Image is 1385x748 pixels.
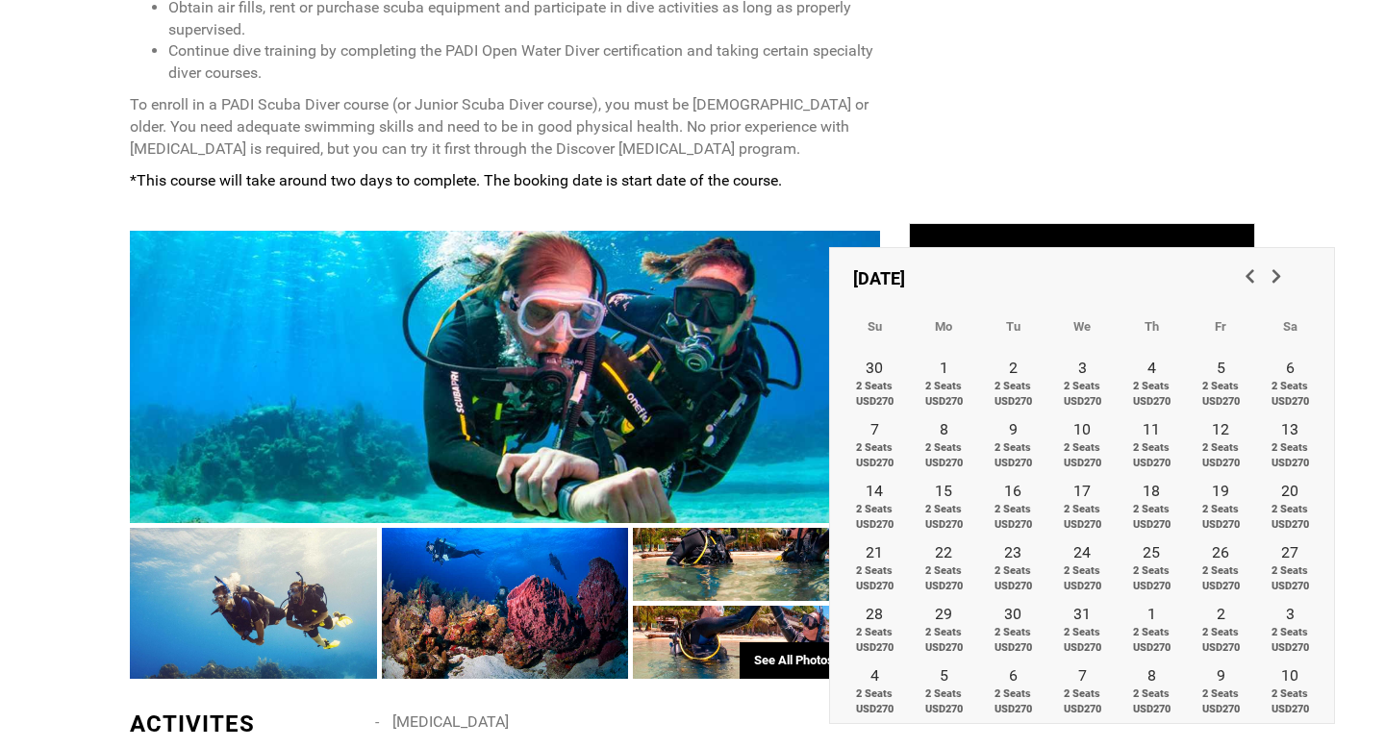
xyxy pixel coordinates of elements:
[978,563,1047,593] span: 2 Seats USD270
[978,473,1047,535] a: 162 SeatsUSD270
[1047,535,1117,596] a: 242 SeatsUSD270
[1117,658,1186,719] a: 82 SeatsUSD270
[1255,305,1324,350] th: Saturday
[978,379,1047,409] span: 2 Seats USD270
[1047,350,1117,411] a: 32 SeatsUSD270
[840,658,909,719] a: 42 SeatsUSD270
[840,563,909,593] span: 2 Seats USD270
[1255,596,1324,658] a: 32 SeatsUSD270
[1186,305,1255,350] th: Friday
[909,305,978,350] th: Monday
[1186,473,1255,535] a: 192 SeatsUSD270
[1186,379,1255,409] span: 2 Seats USD270
[978,625,1047,655] span: 2 Seats USD270
[978,535,1047,596] a: 232 SeatsUSD270
[1186,596,1255,658] a: 22 SeatsUSD270
[392,712,509,731] span: [MEDICAL_DATA]
[978,350,1047,411] a: 22 SeatsUSD270
[130,94,880,161] p: To enroll in a PADI Scuba Diver course (or Junior Scuba Diver course), you must be [DEMOGRAPHIC_D...
[1117,350,1186,411] a: 42 SeatsUSD270
[1117,596,1186,658] a: 12 SeatsUSD270
[840,440,909,470] span: 2 Seats USD270
[1047,473,1117,535] a: 172 SeatsUSD270
[978,686,1047,716] span: 2 Seats USD270
[1255,535,1324,596] a: 272 SeatsUSD270
[1047,686,1117,716] span: 2 Seats USD270
[840,350,909,411] a: 302 SeatsUSD270
[1186,350,1255,411] a: 52 SeatsUSD270
[840,535,909,596] a: 212 SeatsUSD270
[1117,535,1186,596] a: 252 SeatsUSD270
[1255,350,1324,411] a: 62 SeatsUSD270
[1117,473,1186,535] a: 182 SeatsUSD270
[909,625,978,655] span: 2 Seats USD270
[909,535,978,596] a: 222 SeatsUSD270
[1255,686,1324,716] span: 2 Seats USD270
[740,642,880,680] div: See All Photos
[1117,440,1186,470] span: 2 Seats USD270
[1186,563,1255,593] span: 2 Seats USD270
[1186,502,1255,532] span: 2 Seats USD270
[1047,411,1117,473] a: 102 SeatsUSD270
[909,379,978,409] span: 2 Seats USD270
[840,596,909,658] a: 282 SeatsUSD270
[840,686,909,716] span: 2 Seats USD270
[909,686,978,716] span: 2 Seats USD270
[1117,625,1186,655] span: 2 Seats USD270
[978,596,1047,658] a: 302 SeatsUSD270
[1186,658,1255,719] a: 92 SeatsUSD270
[1047,440,1117,470] span: 2 Seats USD270
[840,305,909,350] th: Sunday
[1047,563,1117,593] span: 2 Seats USD270
[1047,305,1117,350] th: Wednesday
[1255,440,1324,470] span: 2 Seats USD270
[1255,411,1324,473] a: 132 SeatsUSD270
[978,411,1047,473] a: 92 SeatsUSD270
[1117,686,1186,716] span: 2 Seats USD270
[1255,502,1324,532] span: 2 Seats USD270
[909,563,978,593] span: 2 Seats USD270
[1117,563,1186,593] span: 2 Seats USD270
[168,40,880,85] li: Continue dive training by completing the PADI Open Water Diver certification and taking certain s...
[978,658,1047,719] a: 62 SeatsUSD270
[1047,379,1117,409] span: 2 Seats USD270
[1047,625,1117,655] span: 2 Seats USD270
[978,440,1047,470] span: 2 Seats USD270
[978,305,1047,350] th: Tuesday
[909,596,978,658] a: 292 SeatsUSD270
[909,658,978,719] a: 52 SeatsUSD270
[1047,596,1117,658] a: 312 SeatsUSD270
[1255,563,1324,593] span: 2 Seats USD270
[1047,502,1117,532] span: 2 Seats USD270
[1186,411,1255,473] a: 122 SeatsUSD270
[130,708,361,740] div: ACTIVITES
[1047,658,1117,719] a: 72 SeatsUSD270
[1255,379,1324,409] span: 2 Seats USD270
[1186,625,1255,655] span: 2 Seats USD270
[1117,379,1186,409] span: 2 Seats USD270
[909,411,978,473] a: 82 SeatsUSD270
[130,171,782,189] strong: *This course will take around two days to complete. The booking date is start date of the course.
[909,440,978,470] span: 2 Seats USD270
[1186,686,1255,716] span: 2 Seats USD270
[1255,473,1324,535] a: 202 SeatsUSD270
[1234,262,1267,294] a: Previous
[1261,262,1294,294] a: Next
[840,625,909,655] span: 2 Seats USD270
[840,502,909,532] span: 2 Seats USD270
[978,502,1047,532] span: 2 Seats USD270
[909,350,978,411] a: 12 SeatsUSD270
[840,379,909,409] span: 2 Seats USD270
[840,411,909,473] a: 72 SeatsUSD270
[1117,411,1186,473] a: 112 SeatsUSD270
[1186,440,1255,470] span: 2 Seats USD270
[1117,305,1186,350] th: Thursday
[909,473,978,535] a: 152 SeatsUSD270
[840,473,909,535] a: 142 SeatsUSD270
[1255,658,1324,719] a: 102 SeatsUSD270
[1186,535,1255,596] a: 262 SeatsUSD270
[1117,502,1186,532] span: 2 Seats USD270
[1255,625,1324,655] span: 2 Seats USD270
[909,502,978,532] span: 2 Seats USD270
